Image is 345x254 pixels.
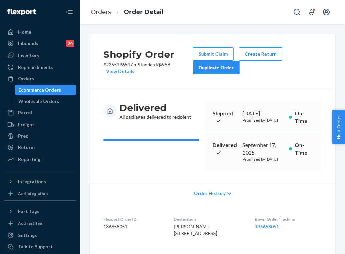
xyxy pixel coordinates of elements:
[4,206,76,217] button: Fast Tags
[255,216,322,222] dt: Buyer Order Tracking
[4,142,76,153] a: Returns
[193,47,234,61] button: Submit Claim
[4,176,76,187] button: Integrations
[194,190,226,197] span: Order History
[320,5,333,19] button: Open account menu
[18,156,40,163] div: Reporting
[332,110,345,144] button: Help Center
[199,64,234,71] div: Duplicate Order
[85,2,169,22] ol: breadcrumbs
[295,110,314,125] p: On-Time
[18,64,53,71] div: Replenishments
[4,131,76,141] a: Prep
[119,102,191,114] h3: Delivered
[243,110,284,117] div: [DATE]
[18,243,53,250] div: Talk to Support
[243,141,284,157] div: September 17, 2025
[4,62,76,73] a: Replenishments
[18,121,34,128] div: Freight
[295,141,314,157] p: On-Time
[174,224,217,236] span: [PERSON_NAME] [STREET_ADDRESS]
[255,224,279,229] a: 136658051
[18,133,28,139] div: Prep
[18,109,32,116] div: Parcel
[4,241,76,252] a: Talk to Support
[4,50,76,61] a: Inventory
[193,61,240,74] button: Duplicate Order
[103,47,193,61] h2: Shopify Order
[213,141,237,157] p: Delivered
[243,117,284,123] p: Promised by [DATE]
[18,144,36,151] div: Returns
[18,232,37,239] div: Settings
[103,68,134,75] button: View Details
[103,216,163,222] dt: Flexport Order ID
[15,96,76,107] a: Wholesale Orders
[134,62,136,67] span: •
[4,230,76,241] a: Settings
[18,87,61,93] div: Ecommerce Orders
[119,102,191,120] div: All packages delivered to recipient
[18,220,42,226] div: Add Fast Tag
[124,8,163,16] a: Order Detail
[4,38,76,49] a: Inbounds24
[4,154,76,165] a: Reporting
[15,85,76,95] a: Ecommerce Orders
[63,5,76,19] button: Close Navigation
[305,5,318,19] button: Open notifications
[138,62,157,67] span: Standard
[18,29,31,35] div: Home
[18,208,39,215] div: Fast Tags
[4,27,76,37] a: Home
[4,190,76,198] a: Add Integration
[4,219,76,227] a: Add Fast Tag
[18,98,59,105] div: Wholesale Orders
[103,223,163,230] dd: 136658051
[66,40,74,47] div: 24
[4,119,76,130] a: Freight
[91,8,111,16] a: Orders
[290,5,304,19] button: Open Search Box
[4,73,76,84] a: Orders
[4,107,76,118] a: Parcel
[7,9,36,15] img: Flexport logo
[174,216,244,222] dt: Destination
[18,191,48,196] div: Add Integration
[18,52,39,59] div: Inventory
[243,156,284,162] p: Promised by [DATE]
[239,47,282,61] button: Create Return
[18,178,46,185] div: Integrations
[18,40,38,47] div: Inbounds
[18,75,34,82] div: Orders
[213,110,237,125] p: Shipped
[103,61,193,75] p: # #255196547 / $6.56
